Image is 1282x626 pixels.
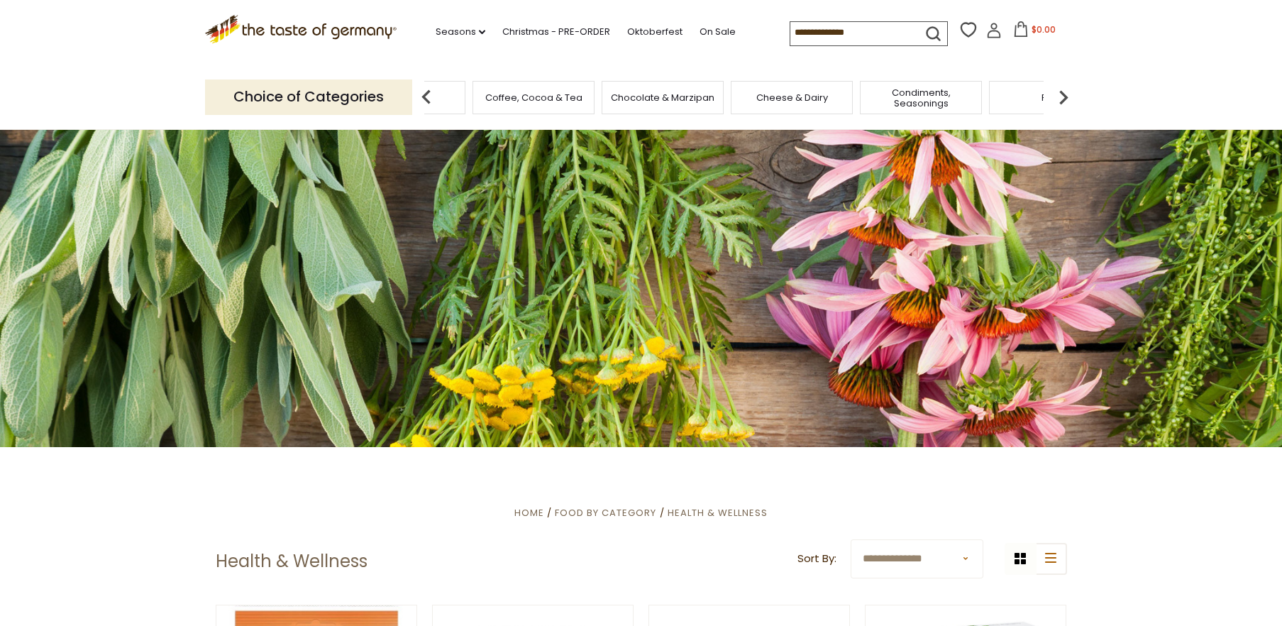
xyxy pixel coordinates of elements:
[1049,83,1078,111] img: next arrow
[436,24,485,40] a: Seasons
[1005,21,1065,43] button: $0.00
[611,92,714,103] a: Chocolate & Marzipan
[1041,92,1059,103] a: Fish
[1032,23,1056,35] span: $0.00
[216,551,368,572] h1: Health & Wellness
[412,83,441,111] img: previous arrow
[555,506,656,520] a: Food By Category
[668,506,768,520] a: Health & Wellness
[756,92,828,103] a: Cheese & Dairy
[797,550,836,568] label: Sort By:
[205,79,412,114] p: Choice of Categories
[485,92,582,103] a: Coffee, Cocoa & Tea
[864,87,978,109] a: Condiments, Seasonings
[502,24,610,40] a: Christmas - PRE-ORDER
[700,24,736,40] a: On Sale
[514,506,544,520] a: Home
[627,24,683,40] a: Oktoberfest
